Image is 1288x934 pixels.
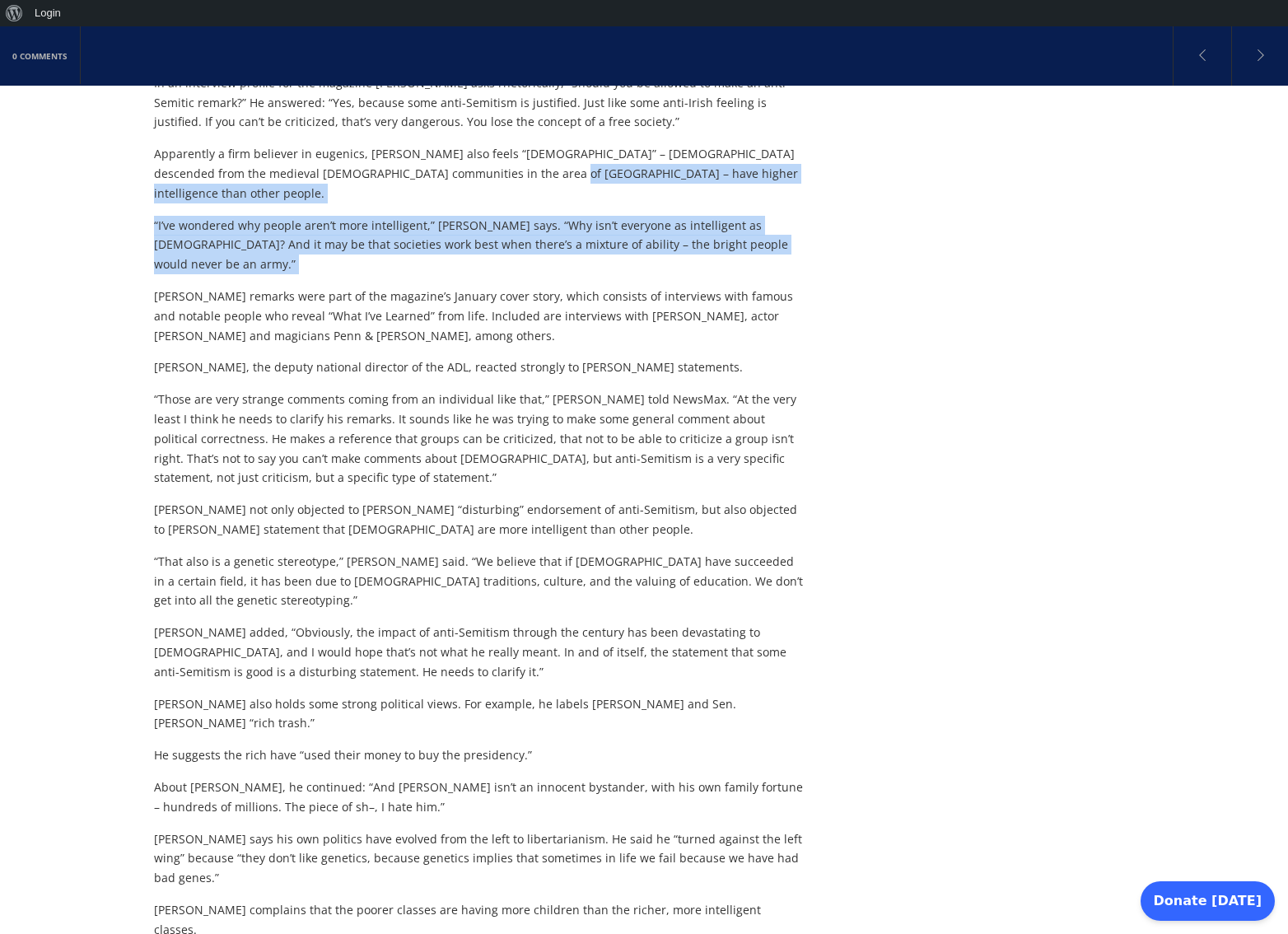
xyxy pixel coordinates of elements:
[154,500,807,539] p: [PERSON_NAME] not only objected to [PERSON_NAME] “disturbing” endorsement of anti-Semitism, but a...
[154,357,807,377] p: [PERSON_NAME], the deputy national director of the ADL, reacted strongly to [PERSON_NAME] stateme...
[154,73,807,132] p: In an interview profile for the magazine [PERSON_NAME] asks rhetorically, “Should you be allowed ...
[154,552,807,610] p: “That also is a genetic stereotype,” [PERSON_NAME] said. “We believe that if [DEMOGRAPHIC_DATA] h...
[154,745,807,765] p: He suggests the rich have “used their money to buy the presidency.”
[154,144,807,203] p: Apparently a firm believer in eugenics, [PERSON_NAME] also feels “[DEMOGRAPHIC_DATA]” – [DEMOGRAP...
[154,829,807,888] p: [PERSON_NAME] says his own politics have evolved from the left to libertarianism. He said he “tur...
[154,623,807,681] p: [PERSON_NAME] added, “Obviously, the impact of anti-Semitism through the century has been devasta...
[154,694,807,734] p: [PERSON_NAME] also holds some strong political views. For example, he labels [PERSON_NAME] and Se...
[154,390,807,488] p: “Those are very strange comments coming from an individual like that,” [PERSON_NAME] told NewsMax...
[154,216,807,274] p: “I’ve wondered why people aren’t more intelligent,” [PERSON_NAME] says. “Why isn’t everyone as in...
[154,287,807,345] p: [PERSON_NAME] remarks were part of the magazine’s January cover story, which consists of intervie...
[154,778,807,817] p: About [PERSON_NAME], he continued: “And [PERSON_NAME] isn’t an innocent bystander, with his own f...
